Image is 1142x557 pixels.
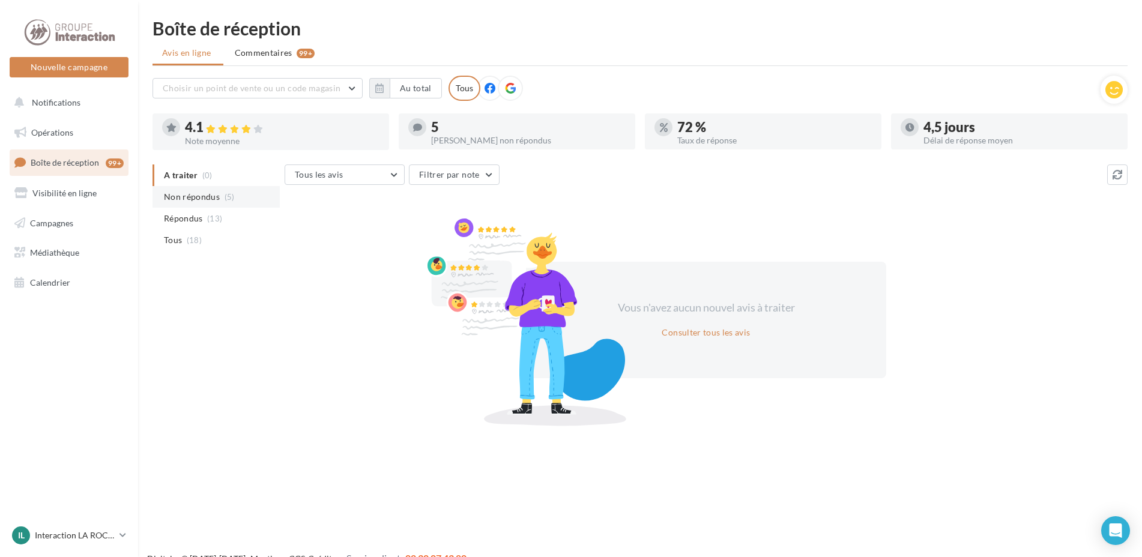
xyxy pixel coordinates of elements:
[18,529,25,541] span: IL
[285,164,405,185] button: Tous les avis
[207,214,222,223] span: (13)
[1101,516,1130,545] div: Open Intercom Messenger
[7,120,131,145] a: Opérations
[7,90,126,115] button: Notifications
[225,192,235,202] span: (5)
[923,121,1118,134] div: 4,5 jours
[449,76,480,101] div: Tous
[164,234,182,246] span: Tous
[657,325,755,340] button: Consulter tous les avis
[30,277,70,288] span: Calendrier
[30,217,73,227] span: Campagnes
[106,158,124,168] div: 99+
[295,169,343,179] span: Tous les avis
[603,300,809,316] div: Vous n'avez aucun nouvel avis à traiter
[31,157,99,167] span: Boîte de réception
[677,121,872,134] div: 72 %
[409,164,500,185] button: Filtrer par note
[32,188,97,198] span: Visibilité en ligne
[31,127,73,137] span: Opérations
[7,240,131,265] a: Médiathèque
[7,270,131,295] a: Calendrier
[163,83,340,93] span: Choisir un point de vente ou un code magasin
[35,529,115,541] p: Interaction LA ROCHE SUR YON
[7,211,131,236] a: Campagnes
[30,247,79,257] span: Médiathèque
[7,149,131,175] a: Boîte de réception99+
[235,47,292,59] span: Commentaires
[7,181,131,206] a: Visibilité en ligne
[297,49,315,58] div: 99+
[32,97,80,107] span: Notifications
[923,136,1118,145] div: Délai de réponse moyen
[185,121,379,134] div: 4.1
[369,78,442,98] button: Au total
[431,121,626,134] div: 5
[153,19,1128,37] div: Boîte de réception
[164,191,220,203] span: Non répondus
[10,524,128,547] a: IL Interaction LA ROCHE SUR YON
[10,57,128,77] button: Nouvelle campagne
[431,136,626,145] div: [PERSON_NAME] non répondus
[390,78,442,98] button: Au total
[185,137,379,145] div: Note moyenne
[187,235,202,245] span: (18)
[153,78,363,98] button: Choisir un point de vente ou un code magasin
[164,212,203,224] span: Répondus
[677,136,872,145] div: Taux de réponse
